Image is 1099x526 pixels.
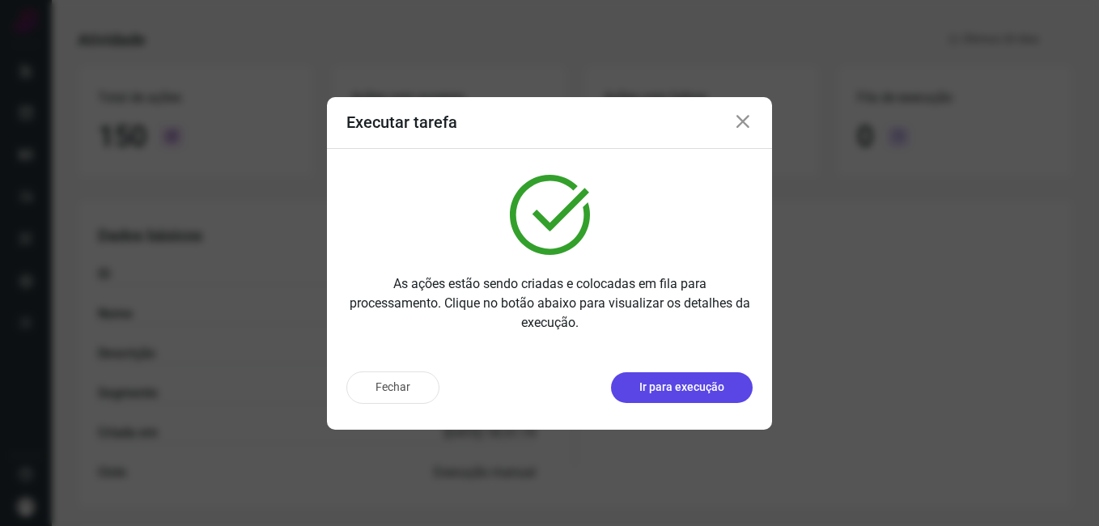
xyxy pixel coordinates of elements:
[346,274,753,333] p: As ações estão sendo criadas e colocadas em fila para processamento. Clique no botão abaixo para ...
[346,371,439,404] button: Fechar
[346,112,457,132] h3: Executar tarefa
[510,175,590,255] img: verified.svg
[611,372,753,403] button: Ir para execução
[639,379,724,396] p: Ir para execução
